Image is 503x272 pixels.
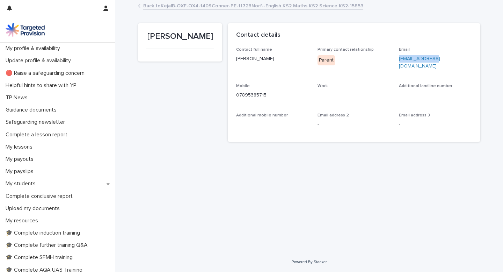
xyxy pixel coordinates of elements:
[3,156,39,163] p: My payouts
[236,93,267,98] a: 07895385715
[3,168,39,175] p: My payslips
[3,205,65,212] p: Upload my documents
[3,242,93,249] p: 🎓 Complete further training Q&A
[318,121,391,128] p: -
[3,107,62,113] p: Guidance documents
[236,48,272,52] span: Contact full name
[3,193,78,200] p: Complete conclusive report
[3,119,71,126] p: Safeguarding newsletter
[399,121,472,128] p: -
[3,254,78,261] p: 🎓 Complete SEMH training
[3,45,66,52] p: My profile & availability
[318,113,349,117] span: Email address 2
[3,131,73,138] p: Complete a lesson report
[236,55,309,63] p: [PERSON_NAME]
[3,144,38,150] p: My lessons
[399,56,440,69] a: [EMAIL_ADDRESS][DOMAIN_NAME]
[3,82,82,89] p: Helpful hints to share with YP
[3,57,76,64] p: Update profile & availability
[6,23,45,37] img: M5nRWzHhSzIhMunXDL62
[318,48,374,52] span: Primary contact relationship
[236,31,280,39] h2: Contact details
[399,84,452,88] span: Additional landline number
[236,84,250,88] span: Mobile
[146,31,214,42] p: [PERSON_NAME]
[399,113,430,117] span: Email address 3
[291,260,327,264] a: Powered By Stacker
[236,113,288,117] span: Additional mobile number
[143,1,363,9] a: Back toKejalB-OXF-OX4-1409Conner-PE-11728Norf--English KS2 Maths KS2 Science KS2-15853
[3,230,86,236] p: 🎓 Complete induction training
[318,55,335,65] div: Parent
[3,70,90,77] p: 🔴 Raise a safeguarding concern
[3,94,33,101] p: TP News
[318,84,328,88] span: Work
[399,48,410,52] span: Email
[3,217,44,224] p: My resources
[3,180,41,187] p: My students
